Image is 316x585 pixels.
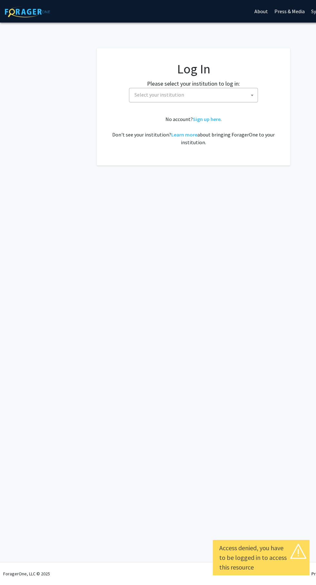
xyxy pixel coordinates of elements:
[193,116,221,122] a: Sign up here
[219,543,303,572] div: Access denied, you have to be logged in to access this resource
[132,88,258,101] span: Select your institution
[171,131,197,138] a: Learn more about bringing ForagerOne to your institution
[110,115,277,146] div: No account? . Don't see your institution? about bringing ForagerOne to your institution.
[129,88,258,102] span: Select your institution
[147,79,240,88] label: Please select your institution to log in:
[134,91,184,98] span: Select your institution
[3,562,50,585] div: ForagerOne, LLC © 2025
[110,61,277,77] h1: Log In
[5,6,50,17] img: ForagerOne Logo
